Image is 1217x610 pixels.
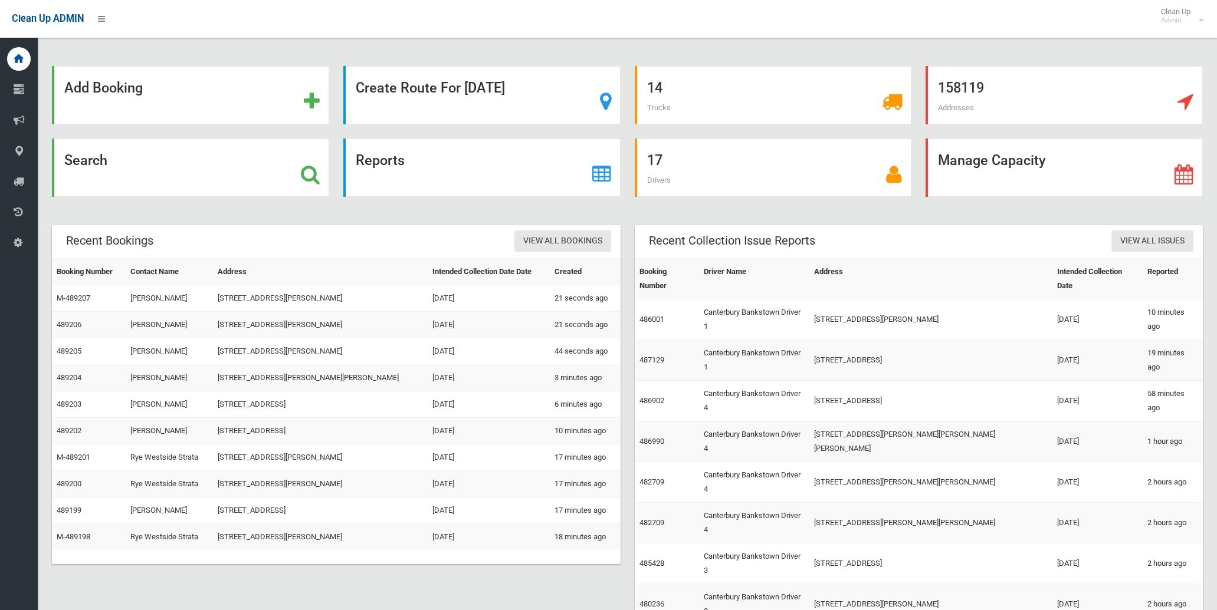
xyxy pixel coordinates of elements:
[64,80,143,96] strong: Add Booking
[12,13,84,24] span: Clean Up ADMIN
[809,543,1052,584] td: [STREET_ADDRESS]
[639,355,664,364] a: 487129
[57,506,81,515] a: 489199
[126,524,213,550] td: Rye Westside Strata
[550,444,620,471] td: 17 minutes ago
[428,365,550,391] td: [DATE]
[938,152,1045,169] strong: Manage Capacity
[213,259,428,285] th: Address
[57,532,90,541] a: M-489198
[57,453,90,461] a: M-489201
[647,103,671,112] span: Trucks
[126,312,213,338] td: [PERSON_NAME]
[1143,299,1203,340] td: 10 minutes ago
[639,437,664,446] a: 486990
[647,152,662,169] strong: 17
[550,391,620,418] td: 6 minutes ago
[809,340,1052,381] td: [STREET_ADDRESS]
[809,381,1052,421] td: [STREET_ADDRESS]
[213,497,428,524] td: [STREET_ADDRESS]
[213,418,428,444] td: [STREET_ADDRESS]
[213,444,428,471] td: [STREET_ADDRESS][PERSON_NAME]
[809,299,1052,340] td: [STREET_ADDRESS][PERSON_NAME]
[639,599,664,608] a: 480236
[699,340,809,381] td: Canterbury Bankstown Driver 1
[213,338,428,365] td: [STREET_ADDRESS][PERSON_NAME]
[343,66,621,124] a: Create Route For [DATE]
[1052,259,1143,299] th: Intended Collection Date
[213,365,428,391] td: [STREET_ADDRESS][PERSON_NAME][PERSON_NAME]
[57,294,90,302] a: M-489207
[1052,299,1143,340] td: [DATE]
[1052,381,1143,421] td: [DATE]
[52,139,329,197] a: Search
[938,103,974,112] span: Addresses
[356,80,505,96] strong: Create Route For [DATE]
[809,462,1052,503] td: [STREET_ADDRESS][PERSON_NAME][PERSON_NAME]
[428,285,550,312] td: [DATE]
[635,229,829,252] header: Recent Collection Issue Reports
[428,497,550,524] td: [DATE]
[64,152,107,169] strong: Search
[550,338,620,365] td: 44 seconds ago
[213,471,428,497] td: [STREET_ADDRESS][PERSON_NAME]
[126,444,213,471] td: Rye Westside Strata
[52,259,126,285] th: Booking Number
[126,418,213,444] td: [PERSON_NAME]
[52,66,329,124] a: Add Booking
[809,259,1052,299] th: Address
[1143,462,1203,503] td: 2 hours ago
[699,259,809,299] th: Driver Name
[699,421,809,462] td: Canterbury Bankstown Driver 4
[639,518,664,527] a: 482709
[699,381,809,421] td: Canterbury Bankstown Driver 4
[428,338,550,365] td: [DATE]
[126,391,213,418] td: [PERSON_NAME]
[343,139,621,197] a: Reports
[550,471,620,497] td: 17 minutes ago
[126,471,213,497] td: Rye Westside Strata
[550,497,620,524] td: 17 minutes ago
[647,80,662,96] strong: 14
[550,524,620,550] td: 18 minutes ago
[57,347,81,355] a: 489205
[1143,421,1203,462] td: 1 hour ago
[639,559,664,568] a: 485428
[1161,16,1190,25] small: Admin
[1052,503,1143,543] td: [DATE]
[699,299,809,340] td: Canterbury Bankstown Driver 1
[126,338,213,365] td: [PERSON_NAME]
[639,315,664,324] a: 486001
[635,139,912,197] a: 17 Drivers
[550,365,620,391] td: 3 minutes ago
[126,497,213,524] td: [PERSON_NAME]
[428,471,550,497] td: [DATE]
[213,524,428,550] td: [STREET_ADDRESS][PERSON_NAME]
[126,259,213,285] th: Contact Name
[639,477,664,486] a: 482709
[1155,7,1202,25] span: Clean Up
[428,391,550,418] td: [DATE]
[213,312,428,338] td: [STREET_ADDRESS][PERSON_NAME]
[647,176,671,184] span: Drivers
[1143,543,1203,584] td: 2 hours ago
[699,462,809,503] td: Canterbury Bankstown Driver 4
[428,444,550,471] td: [DATE]
[809,503,1052,543] td: [STREET_ADDRESS][PERSON_NAME][PERSON_NAME]
[57,320,81,329] a: 489206
[213,285,428,312] td: [STREET_ADDRESS][PERSON_NAME]
[1111,230,1193,252] a: View All Issues
[926,66,1203,124] a: 158119 Addresses
[428,418,550,444] td: [DATE]
[1143,340,1203,381] td: 19 minutes ago
[1143,381,1203,421] td: 58 minutes ago
[639,396,664,405] a: 486902
[1052,340,1143,381] td: [DATE]
[57,479,81,488] a: 489200
[1143,259,1203,299] th: Reported
[809,421,1052,462] td: [STREET_ADDRESS][PERSON_NAME][PERSON_NAME][PERSON_NAME]
[514,230,611,252] a: View All Bookings
[57,373,81,382] a: 489204
[213,391,428,418] td: [STREET_ADDRESS]
[126,365,213,391] td: [PERSON_NAME]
